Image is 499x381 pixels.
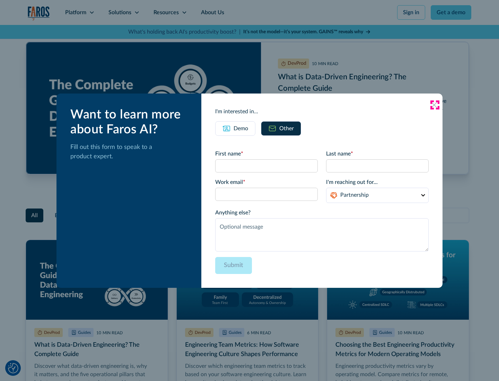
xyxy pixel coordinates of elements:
div: I'm interested in... [215,107,429,116]
form: Email Form [215,150,429,274]
div: Demo [234,124,248,133]
div: Other [279,124,294,133]
div: Want to learn more about Faros AI? [70,107,190,137]
label: First name [215,150,318,158]
input: Submit [215,257,252,274]
label: I'm reaching out for... [326,178,429,186]
label: Work email [215,178,318,186]
p: Fill out this form to speak to a product expert. [70,143,190,161]
label: Last name [326,150,429,158]
label: Anything else? [215,209,429,217]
